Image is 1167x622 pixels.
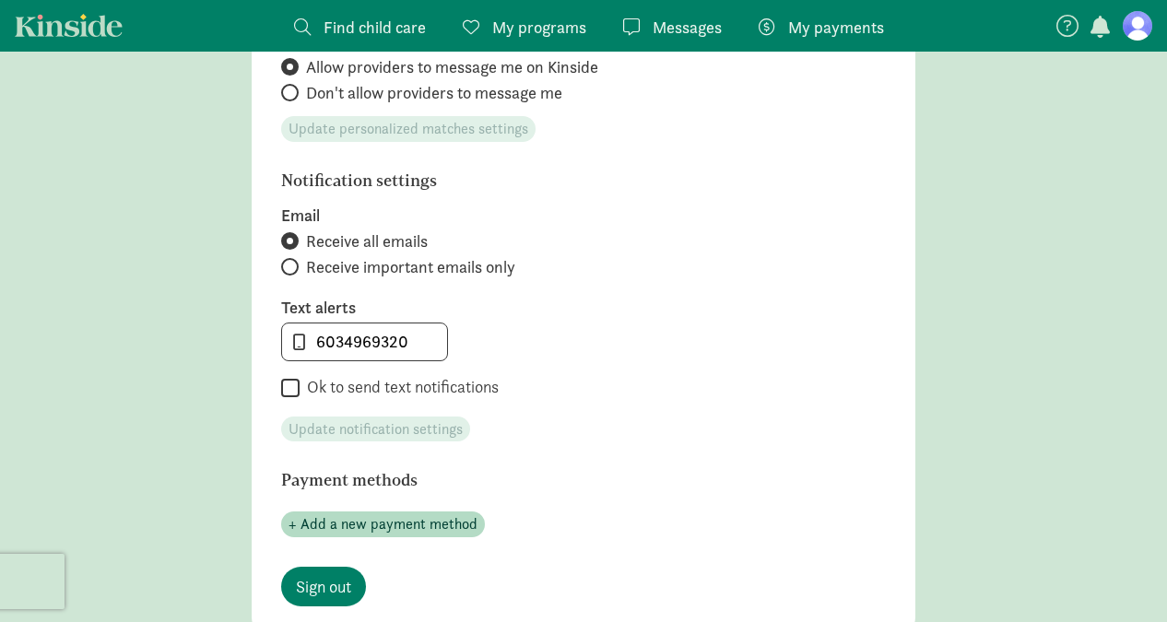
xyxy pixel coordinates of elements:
label: Email [281,205,886,227]
button: Update notification settings [281,417,470,442]
span: Receive all emails [306,230,428,252]
span: My payments [788,15,884,40]
span: Sign out [296,574,351,599]
label: Text alerts [281,297,886,319]
button: Update personalized matches settings [281,116,536,142]
span: Don't allow providers to message me [306,82,562,104]
h6: Payment methods [281,471,788,489]
button: + Add a new payment method [281,511,485,537]
span: Update notification settings [289,418,463,440]
span: My programs [492,15,586,40]
h6: Notification settings [281,171,788,190]
span: Allow providers to message me on Kinside [306,56,598,78]
span: Update personalized matches settings [289,118,528,140]
span: Receive important emails only [306,256,515,278]
span: Messages [653,15,722,40]
span: Find child care [324,15,426,40]
label: Ok to send text notifications [300,376,499,398]
a: Sign out [281,567,366,606]
span: + Add a new payment method [289,513,477,535]
input: 555-555-5555 [282,323,447,360]
a: Kinside [15,14,123,37]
